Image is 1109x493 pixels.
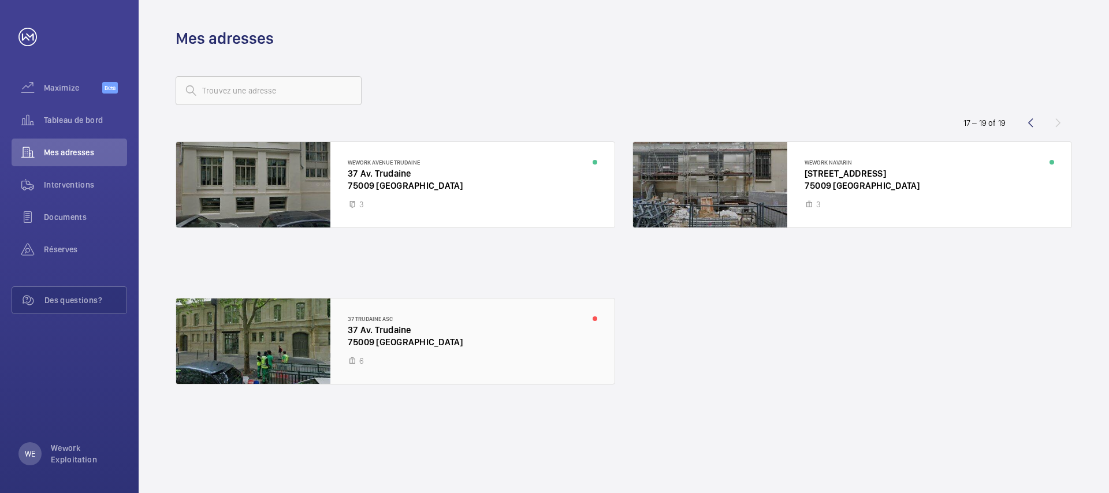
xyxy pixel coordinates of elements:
[44,179,127,191] span: Interventions
[44,211,127,223] span: Documents
[44,82,102,94] span: Maximize
[963,117,1006,129] div: 17 – 19 of 19
[176,28,274,49] h1: Mes adresses
[25,448,35,460] p: WE
[44,147,127,158] span: Mes adresses
[51,442,120,465] p: Wework Exploitation
[102,82,118,94] span: Beta
[44,244,127,255] span: Réserves
[176,76,362,105] input: Trouvez une adresse
[44,294,126,306] span: Des questions?
[44,114,127,126] span: Tableau de bord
